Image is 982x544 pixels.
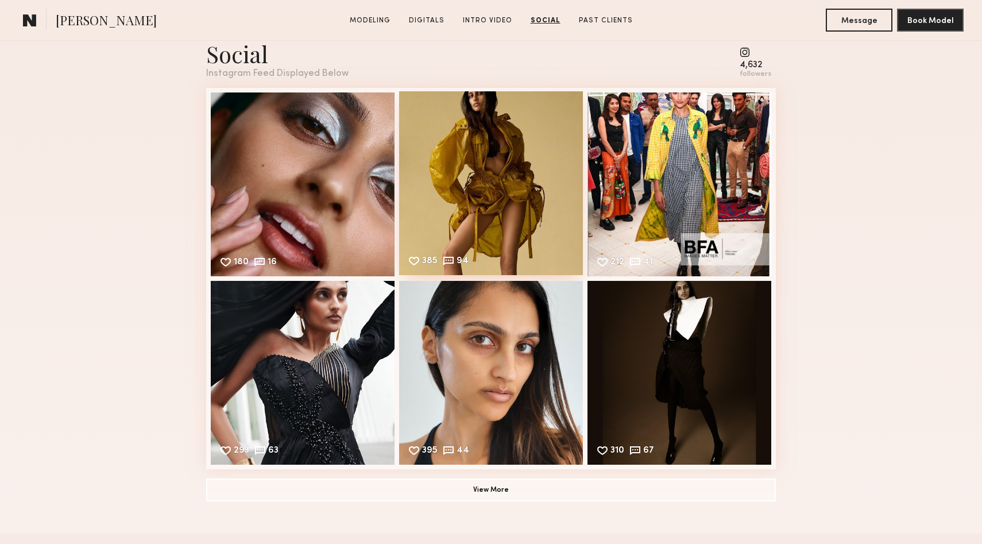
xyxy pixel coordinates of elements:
a: Intro Video [458,16,517,26]
div: 385 [422,257,438,267]
div: 310 [610,446,624,457]
div: 395 [422,446,438,457]
div: 44 [457,446,469,457]
div: 4,632 [740,61,771,70]
a: Book Model [897,15,964,25]
div: Instagram Feed Displayed Below [206,69,349,79]
button: Message [826,9,892,32]
span: [PERSON_NAME] [56,11,157,32]
div: Social [206,38,349,69]
a: Past Clients [574,16,637,26]
button: View More [206,479,776,501]
div: followers [740,70,771,79]
div: 41 [643,258,653,268]
div: 94 [457,257,469,267]
div: 212 [610,258,624,268]
div: 180 [234,258,249,268]
a: Modeling [345,16,395,26]
div: 63 [268,446,279,457]
div: 16 [268,258,277,268]
button: Book Model [897,9,964,32]
div: 67 [643,446,654,457]
div: 293 [234,446,249,457]
a: Digitals [404,16,449,26]
a: Social [526,16,565,26]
